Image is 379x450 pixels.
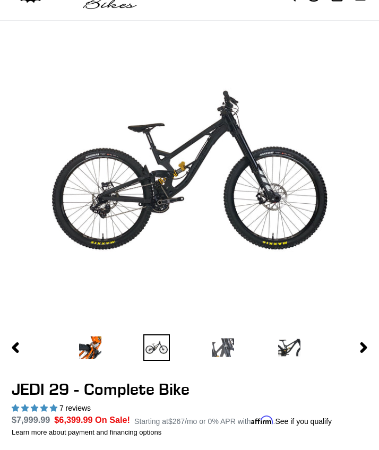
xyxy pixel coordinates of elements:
[77,334,104,361] img: Load image into Gallery viewer, JEDI 29 - Complete Bike
[143,334,170,361] img: Load image into Gallery viewer, JEDI 29 - Complete Bike
[51,34,328,311] img: JEDI 29 - Complete Bike
[210,334,236,361] img: Load image into Gallery viewer, JEDI 29 - Complete Bike
[95,413,130,426] span: On Sale!
[12,379,367,399] h1: JEDI 29 - Complete Bike
[275,417,332,426] a: See if you qualify - Learn more about Affirm Financing (opens in modal)
[12,428,161,436] a: Learn more about payment and financing options
[54,415,92,425] span: $6,399.99
[59,404,91,412] span: 7 reviews
[134,413,332,427] p: Starting at /mo or 0% APR with .
[12,404,59,412] span: 5.00 stars
[12,415,50,425] s: $7,999.99
[276,334,303,361] img: Load image into Gallery viewer, JEDI 29 - Complete Bike
[251,416,273,425] span: Affirm
[168,417,185,426] span: $267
